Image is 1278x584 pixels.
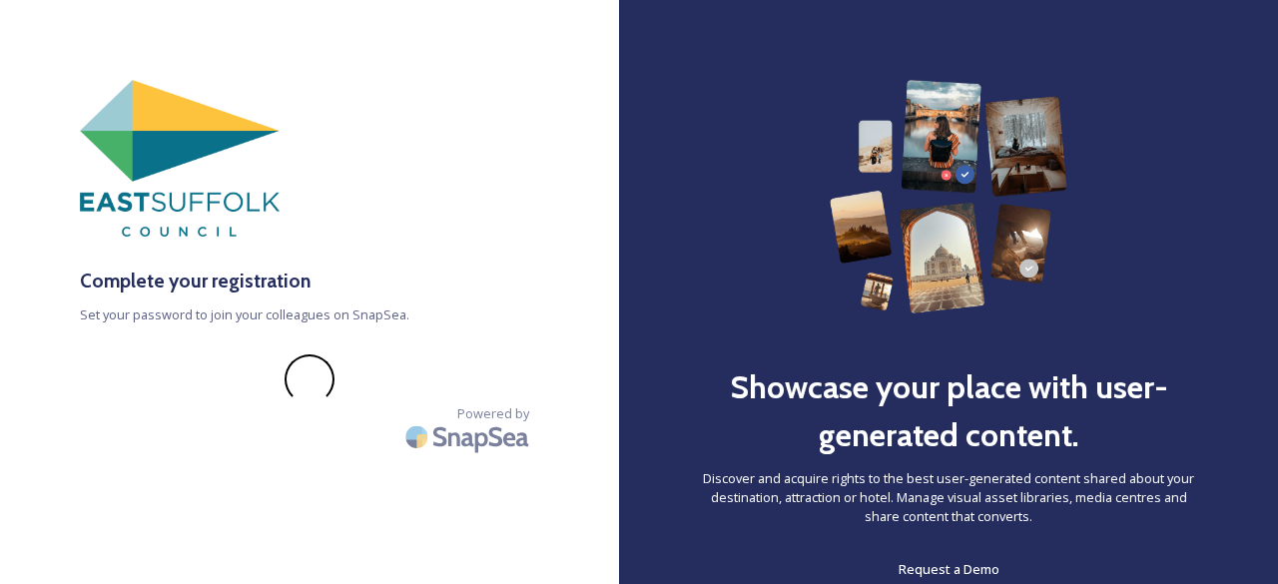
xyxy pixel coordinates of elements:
span: Request a Demo [899,560,999,578]
span: Discover and acquire rights to the best user-generated content shared about your destination, att... [699,469,1198,527]
img: SnapSea Logo [399,413,539,460]
img: 63b42ca75bacad526042e722_Group%20154-p-800.png [830,80,1068,313]
span: Set your password to join your colleagues on SnapSea. [80,305,539,324]
h2: Showcase your place with user-generated content. [699,363,1198,459]
img: East%20Suffolk%20Council.png [80,80,280,237]
h3: Complete your registration [80,267,539,295]
a: Request a Demo [899,557,999,581]
span: Powered by [457,404,529,423]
